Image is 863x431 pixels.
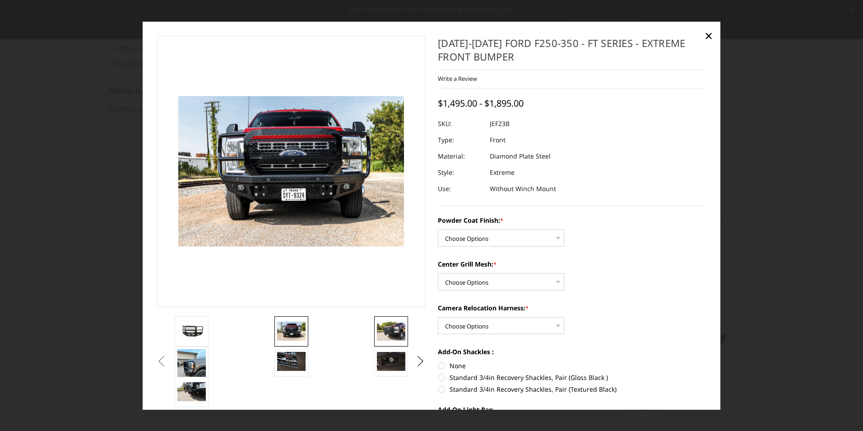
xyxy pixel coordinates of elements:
[490,164,515,181] dd: Extreme
[438,75,477,83] a: Write a Review
[277,322,306,341] img: 2023-2026 Ford F250-350 - FT Series - Extreme Front Bumper
[277,352,306,371] img: 2023-2026 Ford F250-350 - FT Series - Extreme Front Bumper
[155,355,168,368] button: Previous
[177,349,206,387] img: 2023-2026 Ford F250-350 - FT Series - Extreme Front Bumper
[438,132,483,148] dt: Type:
[438,373,706,382] label: Standard 3/4in Recovery Shackles, Pair (Gloss Black )
[490,132,506,148] dd: Front
[414,355,427,368] button: Next
[438,116,483,132] dt: SKU:
[438,215,706,225] label: Powder Coat Finish:
[438,181,483,197] dt: Use:
[438,303,706,313] label: Camera Relocation Harness:
[438,347,706,356] label: Add-On Shackles :
[490,116,510,132] dd: JEF23B
[490,181,556,197] dd: Without Winch Mount
[377,322,405,341] img: 2023-2026 Ford F250-350 - FT Series - Extreme Front Bumper
[818,388,863,431] iframe: Chat Widget
[377,352,405,371] img: 2023-2026 Ford F250-350 - FT Series - Extreme Front Bumper
[438,148,483,164] dt: Material:
[157,36,426,307] a: 2023-2026 Ford F250-350 - FT Series - Extreme Front Bumper
[438,164,483,181] dt: Style:
[438,36,706,70] h1: [DATE]-[DATE] Ford F250-350 - FT Series - Extreme Front Bumper
[438,384,706,394] label: Standard 3/4in Recovery Shackles, Pair (Textured Black)
[438,97,524,109] span: $1,495.00 - $1,895.00
[177,324,206,337] img: 2023-2026 Ford F250-350 - FT Series - Extreme Front Bumper
[490,148,551,164] dd: Diamond Plate Steel
[177,382,206,401] img: 2023-2026 Ford F250-350 - FT Series - Extreme Front Bumper
[701,28,716,42] a: Close
[438,405,706,414] label: Add-On Light Bar:
[705,25,713,45] span: ×
[438,361,706,370] label: None
[438,259,706,269] label: Center Grill Mesh:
